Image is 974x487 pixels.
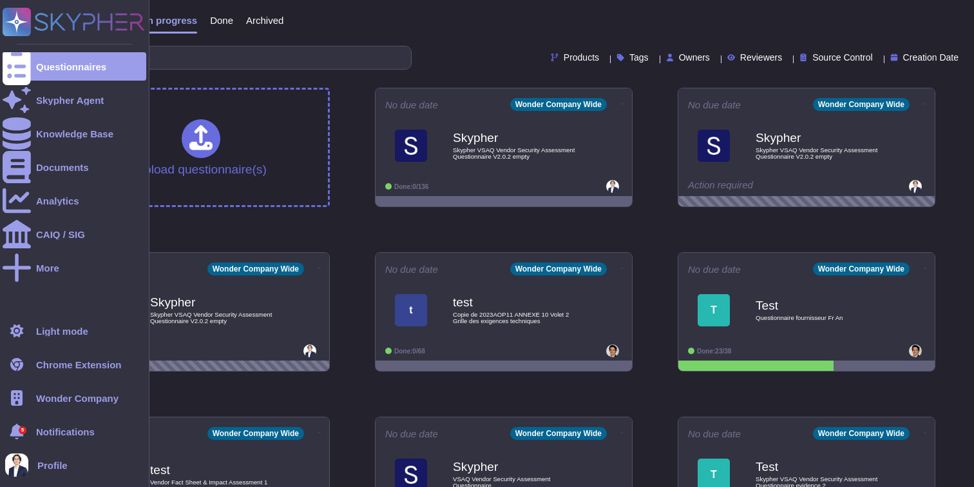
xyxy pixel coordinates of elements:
[19,426,26,434] div: 5
[36,62,106,72] div: Questionnaires
[207,263,304,275] div: Wonder Company Wide
[51,46,411,69] input: Search by keywords
[812,53,872,62] span: Source Control
[698,130,730,162] img: Logo
[697,348,731,355] span: Done: 23/38
[3,52,146,81] a: Questionnaires
[740,53,782,62] span: Reviewers
[36,129,113,139] div: Knowledge Base
[394,348,425,355] span: Done: 0/68
[36,163,89,172] div: Documents
[903,53,959,62] span: Creation Date
[756,147,884,159] span: Skypher VSAQ Vendor Security Assessment Questionnaire V2.0.2 empty
[756,132,884,144] b: Skypher
[3,220,146,248] a: CAIQ / SIG
[3,350,146,379] a: Chrome Extension
[629,53,649,62] span: Tags
[756,299,884,312] b: Test
[688,180,846,193] div: Action required
[3,451,37,479] button: user
[813,263,910,275] div: Wonder Company Wide
[36,360,122,370] div: Chrome Extension
[246,15,283,25] span: Archived
[756,461,884,473] b: Test
[150,464,279,476] b: test
[36,326,88,336] div: Light mode
[688,429,741,439] span: No due date
[679,53,710,62] span: Owners
[564,53,599,62] span: Products
[813,427,910,440] div: Wonder Company Wide
[3,119,146,148] a: Knowledge Base
[135,119,267,175] div: Upload questionnaire(s)
[303,344,316,357] img: user
[510,427,607,440] div: Wonder Company Wide
[385,100,438,110] span: No due date
[453,461,582,473] b: Skypher
[82,344,240,357] div: Action required
[606,180,619,193] img: user
[150,479,279,486] span: Vendor Fact Sheet & Impact Assessment 1
[37,461,68,470] span: Profile
[36,95,104,105] div: Skypher Agent
[756,315,884,321] span: Questionnaire fournisseur Fr An
[150,296,279,308] b: Skypher
[909,180,922,193] img: user
[207,427,304,440] div: Wonder Company Wide
[813,98,910,111] div: Wonder Company Wide
[150,312,279,324] span: Skypher VSAQ Vendor Security Assessment Questionnaire V2.0.2 empty
[36,230,85,239] div: CAIQ / SIG
[3,153,146,181] a: Documents
[510,263,607,275] div: Wonder Company Wide
[453,312,582,324] span: Copie de 2023AOP11 ANNEXE 10 Volet 2 Grille des exigences techniques
[36,196,79,206] div: Analytics
[688,264,741,274] span: No due date
[210,15,233,25] span: Done
[395,130,427,162] img: Logo
[36,393,119,403] span: Wonder Company
[36,263,59,273] div: More
[606,344,619,357] img: user
[510,98,607,111] div: Wonder Company Wide
[36,427,95,437] span: Notifications
[394,183,428,190] span: Done: 0/136
[144,15,197,25] span: In progress
[3,86,146,114] a: Skypher Agent
[3,186,146,215] a: Analytics
[909,344,922,357] img: user
[453,132,582,144] b: Skypher
[385,429,438,439] span: No due date
[688,100,741,110] span: No due date
[698,294,730,326] div: T
[5,453,28,477] img: user
[453,147,582,159] span: Skypher VSAQ Vendor Security Assessment Questionnaire V2.0.2 empty
[395,294,427,326] div: t
[385,264,438,274] span: No due date
[453,296,582,308] b: test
